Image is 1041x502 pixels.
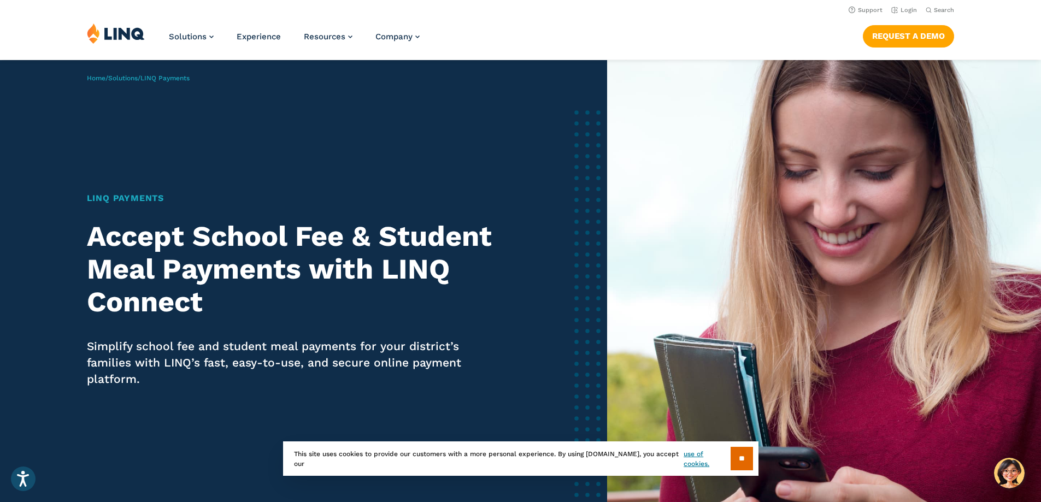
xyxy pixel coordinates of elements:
[283,441,758,476] div: This site uses cookies to provide our customers with a more personal experience. By using [DOMAIN...
[87,23,145,44] img: LINQ | K‑12 Software
[169,32,207,42] span: Solutions
[169,32,214,42] a: Solutions
[934,7,954,14] span: Search
[87,220,497,318] h2: Accept School Fee & Student Meal Payments with LINQ Connect
[926,6,954,14] button: Open Search Bar
[87,192,497,205] h1: LINQ Payments
[863,25,954,47] a: Request a Demo
[684,449,730,469] a: use of cookies.
[375,32,420,42] a: Company
[375,32,413,42] span: Company
[87,74,105,82] a: Home
[891,7,917,14] a: Login
[140,74,190,82] span: LINQ Payments
[87,338,497,387] p: Simplify school fee and student meal payments for your district’s families with LINQ’s fast, easy...
[108,74,138,82] a: Solutions
[863,23,954,47] nav: Button Navigation
[849,7,883,14] a: Support
[994,458,1025,488] button: Hello, have a question? Let’s chat.
[87,74,190,82] span: / /
[304,32,352,42] a: Resources
[169,23,420,59] nav: Primary Navigation
[237,32,281,42] a: Experience
[304,32,345,42] span: Resources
